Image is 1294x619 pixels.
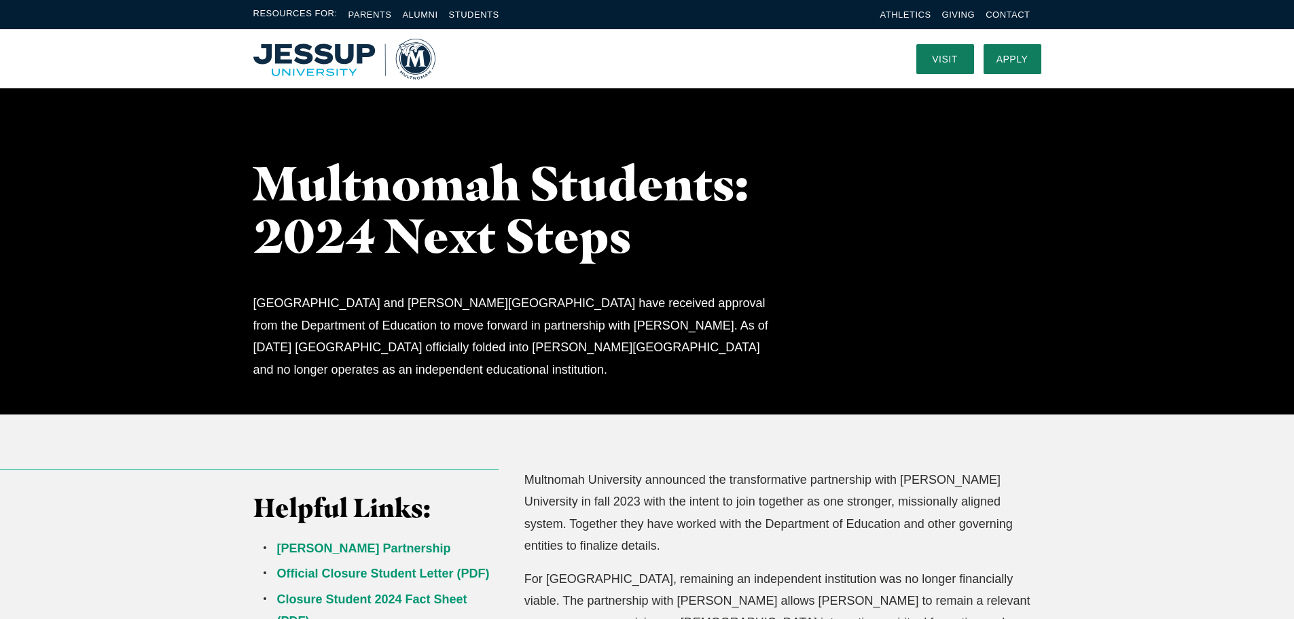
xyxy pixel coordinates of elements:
[986,10,1030,20] a: Contact
[449,10,499,20] a: Students
[880,10,931,20] a: Athletics
[253,39,435,79] a: Home
[916,44,974,74] a: Visit
[253,39,435,79] img: Multnomah University Logo
[984,44,1041,74] a: Apply
[253,493,499,524] h3: Helpful Links:
[253,7,338,22] span: Resources For:
[253,292,778,381] p: [GEOGRAPHIC_DATA] and [PERSON_NAME][GEOGRAPHIC_DATA] have received approval from the Department o...
[524,469,1041,557] p: Multnomah University announced the transformative partnership with [PERSON_NAME] University in fa...
[253,157,804,262] h1: Multnomah Students: 2024 Next Steps
[348,10,392,20] a: Parents
[277,567,490,580] a: Official Closure Student Letter (PDF)
[942,10,975,20] a: Giving
[277,542,451,555] a: [PERSON_NAME] Partnership
[402,10,437,20] a: Alumni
